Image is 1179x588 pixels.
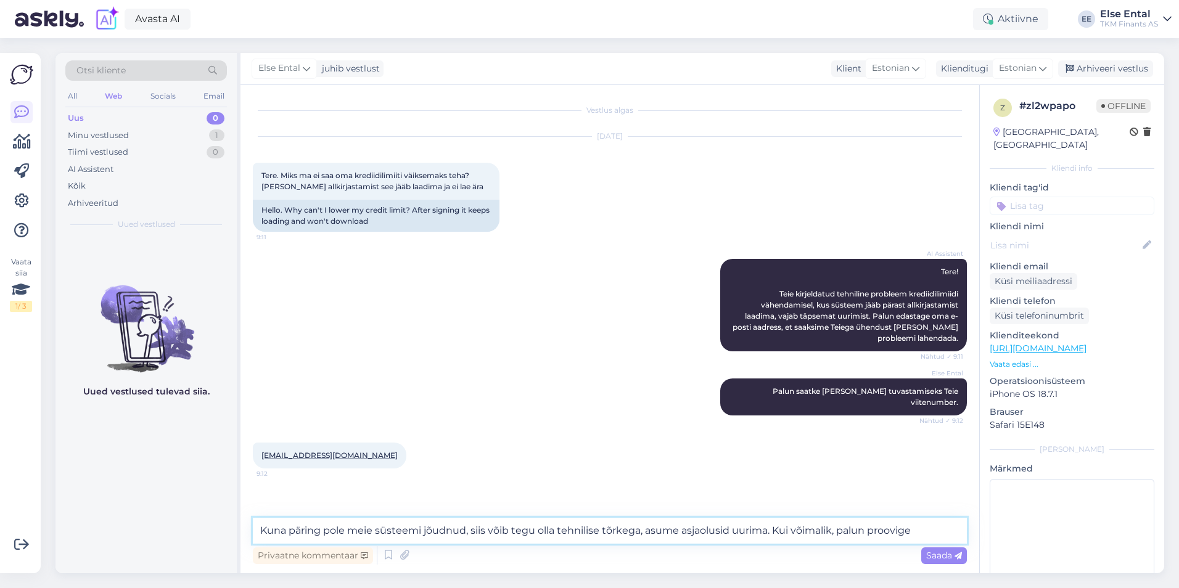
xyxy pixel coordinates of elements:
[999,62,1037,75] span: Estonian
[94,6,120,32] img: explore-ai
[261,171,483,191] span: Tere. Miks ma ei saa oma krediidilimiiti väiksemaks teha? [PERSON_NAME] allkirjastamist see jääb ...
[258,62,300,75] span: Else Ental
[68,197,118,210] div: Arhiveeritud
[68,180,86,192] div: Kõik
[917,416,963,425] span: Nähtud ✓ 9:12
[917,369,963,378] span: Else Ental
[55,263,237,374] img: No chats
[10,301,32,312] div: 1 / 3
[1100,9,1158,19] div: Else Ental
[990,308,1089,324] div: Küsi telefoninumbrit
[68,146,128,158] div: Tiimi vestlused
[253,518,967,544] textarea: Kuna päring pole meie süsteemi jõudnud, siis võib tegu olla tehnilise tõrkega, asume asjaolusid u...
[68,163,113,176] div: AI Assistent
[1100,19,1158,29] div: TKM Finants AS
[253,131,967,142] div: [DATE]
[990,375,1154,388] p: Operatsioonisüsteem
[68,129,129,142] div: Minu vestlused
[990,295,1154,308] p: Kliendi telefon
[253,105,967,116] div: Vestlus algas
[990,163,1154,174] div: Kliendi info
[990,239,1140,252] input: Lisa nimi
[1078,10,1095,28] div: EE
[990,260,1154,273] p: Kliendi email
[733,267,960,343] span: Tere! Teie kirjeldatud tehniline probleem krediidilimiidi vähendamisel, kus süsteem jääb pärast a...
[201,88,227,104] div: Email
[1058,60,1153,77] div: Arhiveeri vestlus
[83,385,210,398] p: Uued vestlused tulevad siia.
[68,112,84,125] div: Uus
[990,388,1154,401] p: iPhone OS 18.7.1
[917,249,963,258] span: AI Assistent
[209,129,224,142] div: 1
[207,146,224,158] div: 0
[773,386,960,407] span: Palun saatke [PERSON_NAME] tuvastamiseks Teie viitenumber.
[993,126,1130,152] div: [GEOGRAPHIC_DATA], [GEOGRAPHIC_DATA]
[76,64,126,77] span: Otsi kliente
[1019,99,1096,113] div: # zl2wpapo
[990,273,1077,290] div: Küsi meiliaadressi
[973,8,1048,30] div: Aktiivne
[257,469,303,478] span: 9:12
[990,220,1154,233] p: Kliendi nimi
[1096,99,1151,113] span: Offline
[926,550,962,561] span: Saada
[990,419,1154,431] p: Safari 15E148
[990,329,1154,342] p: Klienditeekond
[872,62,910,75] span: Estonian
[253,200,499,232] div: Hello. Why can't I lower my credit limit? After signing it keeps loading and won't download
[990,462,1154,475] p: Märkmed
[118,219,175,230] span: Uued vestlused
[125,9,191,30] a: Avasta AI
[1000,103,1005,112] span: z
[831,62,861,75] div: Klient
[990,197,1154,215] input: Lisa tag
[261,451,398,460] a: [EMAIL_ADDRESS][DOMAIN_NAME]
[253,547,373,564] div: Privaatne kommentaar
[207,112,224,125] div: 0
[10,63,33,86] img: Askly Logo
[990,343,1087,354] a: [URL][DOMAIN_NAME]
[102,88,125,104] div: Web
[148,88,178,104] div: Socials
[917,352,963,361] span: Nähtud ✓ 9:11
[10,256,32,312] div: Vaata siia
[1100,9,1172,29] a: Else EntalTKM Finants AS
[936,62,988,75] div: Klienditugi
[65,88,80,104] div: All
[990,406,1154,419] p: Brauser
[990,181,1154,194] p: Kliendi tag'id
[257,232,303,242] span: 9:11
[317,62,380,75] div: juhib vestlust
[990,444,1154,455] div: [PERSON_NAME]
[990,359,1154,370] p: Vaata edasi ...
